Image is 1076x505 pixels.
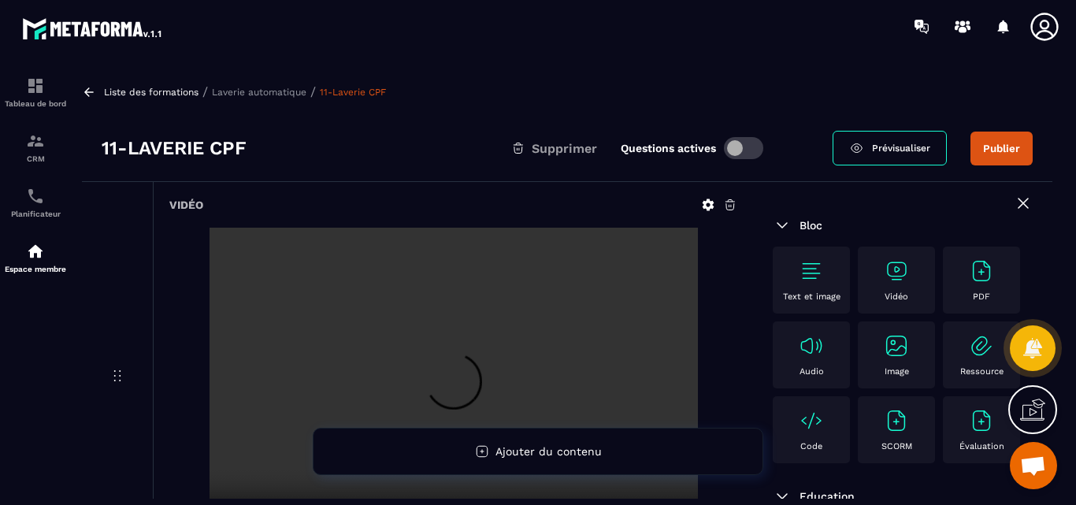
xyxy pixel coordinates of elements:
p: PDF [973,291,990,302]
h6: Vidéo [169,199,203,211]
img: text-image no-wra [884,333,909,358]
a: schedulerschedulerPlanificateur [4,175,67,230]
p: Text et image [783,291,840,302]
p: Vidéo [885,291,908,302]
img: text-image no-wra [969,258,994,284]
img: text-image no-wra [799,408,824,433]
h3: 11-Laverie CPF [102,136,247,161]
a: Prévisualiser [833,131,947,165]
span: Education [800,490,855,503]
a: Laverie automatique [212,87,306,98]
a: 11-Laverie CPF [320,87,386,98]
span: Bloc [800,219,822,232]
img: logo [22,14,164,43]
img: text-image no-wra [884,408,909,433]
p: Évaluation [959,441,1004,451]
img: formation [26,132,45,150]
span: / [310,84,316,99]
p: Code [800,441,822,451]
span: / [202,84,208,99]
p: Tableau de bord [4,99,67,108]
span: Ajouter du contenu [495,445,602,458]
p: Espace membre [4,265,67,273]
span: Supprimer [532,141,597,156]
p: Image [885,366,909,377]
span: Prévisualiser [872,143,930,154]
img: automations [26,242,45,261]
a: automationsautomationsEspace membre [4,230,67,285]
p: Audio [800,366,824,377]
label: Questions actives [621,142,716,154]
img: scheduler [26,187,45,206]
p: Planificateur [4,210,67,218]
img: text-image no-wra [884,258,909,284]
div: Ouvrir le chat [1010,442,1057,489]
a: Liste des formations [104,87,199,98]
button: Publier [970,132,1033,165]
img: formation [26,76,45,95]
a: formationformationTableau de bord [4,65,67,120]
img: text-image no-wra [799,258,824,284]
p: Ressource [960,366,1004,377]
img: text-image no-wra [969,333,994,358]
img: text-image no-wra [969,408,994,433]
p: SCORM [881,441,912,451]
img: text-image no-wra [799,333,824,358]
img: arrow-down [773,216,792,235]
p: CRM [4,154,67,163]
a: formationformationCRM [4,120,67,175]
